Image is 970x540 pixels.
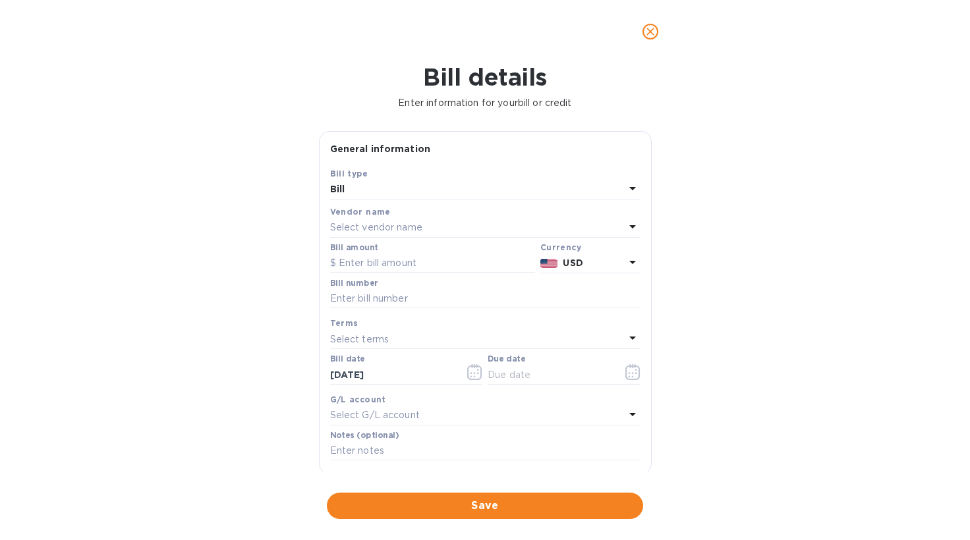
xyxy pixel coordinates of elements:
p: Select vendor name [330,221,422,234]
label: Bill amount [330,244,378,252]
label: Due date [488,356,525,364]
b: Currency [540,242,581,252]
label: Bill date [330,356,365,364]
span: Save [337,498,633,514]
b: Bill [330,184,345,194]
button: Save [327,493,643,519]
input: $ Enter bill amount [330,254,535,273]
input: Due date [488,365,612,385]
b: Terms [330,318,358,328]
input: Select date [330,365,455,385]
h1: Bill details [11,63,959,91]
input: Enter bill number [330,289,641,309]
label: Bill number [330,279,378,287]
p: Select terms [330,333,389,346]
input: Enter notes [330,441,641,461]
button: close [635,16,666,47]
p: Enter information for your bill or credit [11,96,959,110]
b: General information [330,144,431,154]
label: Notes (optional) [330,431,399,439]
b: G/L account [330,394,386,404]
img: USD [540,259,558,268]
b: Bill type [330,169,368,178]
p: Select G/L account [330,408,420,422]
b: USD [563,257,583,268]
b: Vendor name [330,207,391,217]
